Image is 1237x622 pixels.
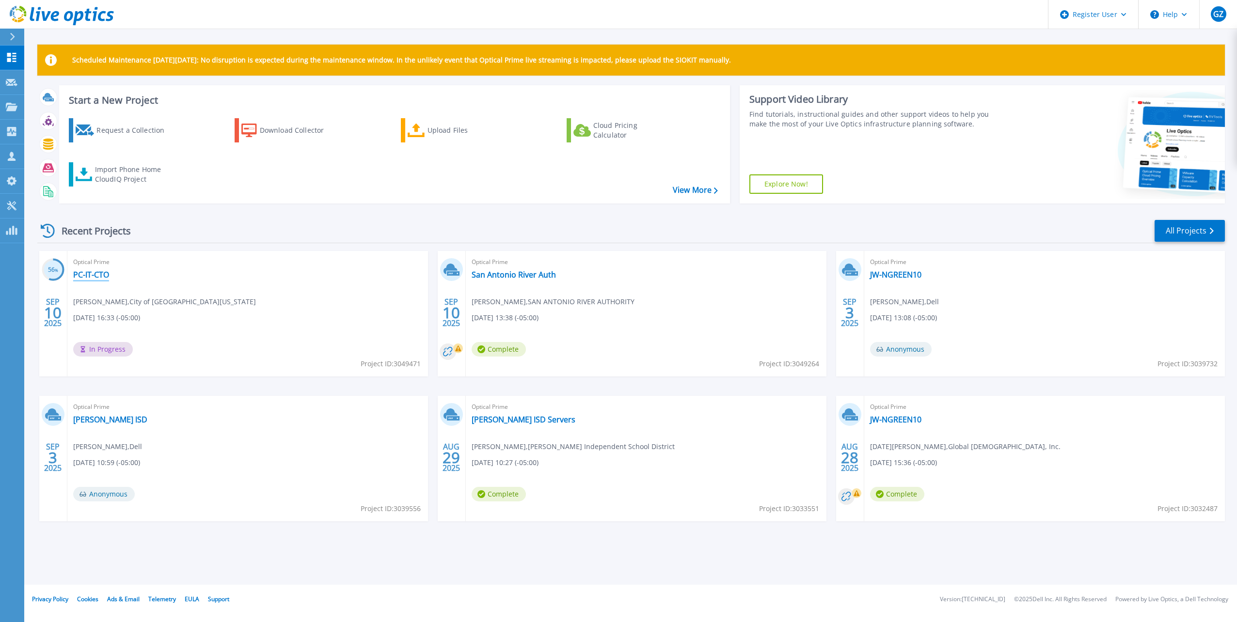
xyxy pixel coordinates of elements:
[361,503,421,514] span: Project ID: 3039556
[870,487,924,501] span: Complete
[1155,220,1225,242] a: All Projects
[44,440,62,475] div: SEP 2025
[749,109,1000,129] div: Find tutorials, instructional guides and other support videos to help you make the most of your L...
[472,457,539,468] span: [DATE] 10:27 (-05:00)
[107,595,140,603] a: Ads & Email
[749,93,1000,106] div: Support Video Library
[870,415,921,424] a: JW-NGREEN10
[208,595,229,603] a: Support
[73,312,140,323] span: [DATE] 16:33 (-05:00)
[73,487,135,501] span: Anonymous
[870,270,921,280] a: JW-NGREEN10
[841,440,859,475] div: AUG 2025
[870,457,937,468] span: [DATE] 15:36 (-05:00)
[72,56,731,64] p: Scheduled Maintenance [DATE][DATE]: No disruption is expected during the maintenance window. In t...
[870,312,937,323] span: [DATE] 13:08 (-05:00)
[940,596,1005,603] li: Version: [TECHNICAL_ID]
[870,257,1219,267] span: Optical Prime
[442,295,460,330] div: SEP 2025
[1014,596,1107,603] li: © 2025 Dell Inc. All Rights Reserved
[73,296,256,307] span: [PERSON_NAME] , City of [GEOGRAPHIC_DATA][US_STATE]
[77,595,98,603] a: Cookies
[48,453,57,462] span: 3
[1213,10,1223,18] span: GZ
[73,457,140,468] span: [DATE] 10:59 (-05:00)
[73,342,133,357] span: In Progress
[472,296,634,307] span: [PERSON_NAME] , SAN ANTONIO RIVER AUTHORITY
[44,309,62,317] span: 10
[260,121,337,140] div: Download Collector
[472,402,821,412] span: Optical Prime
[472,257,821,267] span: Optical Prime
[73,415,147,424] a: [PERSON_NAME] ISD
[73,441,142,452] span: [PERSON_NAME] , Dell
[42,264,64,276] h3: 56
[593,121,671,140] div: Cloud Pricing Calculator
[69,118,177,142] a: Request a Collection
[759,358,819,369] span: Project ID: 3049264
[73,270,109,280] a: PC-IT-CTO
[55,267,58,273] span: %
[443,453,460,462] span: 29
[1158,503,1218,514] span: Project ID: 3032487
[749,174,823,194] a: Explore Now!
[148,595,176,603] a: Telemetry
[870,441,1061,452] span: [DATE][PERSON_NAME] , Global [DEMOGRAPHIC_DATA], Inc.
[428,121,505,140] div: Upload Files
[472,342,526,357] span: Complete
[73,402,422,412] span: Optical Prime
[95,165,171,184] div: Import Phone Home CloudIQ Project
[870,296,939,307] span: [PERSON_NAME] , Dell
[472,441,675,452] span: [PERSON_NAME] , [PERSON_NAME] Independent School District
[841,295,859,330] div: SEP 2025
[759,503,819,514] span: Project ID: 3033551
[44,295,62,330] div: SEP 2025
[37,219,144,243] div: Recent Projects
[443,309,460,317] span: 10
[870,402,1219,412] span: Optical Prime
[472,487,526,501] span: Complete
[235,118,343,142] a: Download Collector
[1115,596,1228,603] li: Powered by Live Optics, a Dell Technology
[567,118,675,142] a: Cloud Pricing Calculator
[673,186,718,195] a: View More
[69,95,717,106] h3: Start a New Project
[401,118,509,142] a: Upload Files
[841,453,858,462] span: 28
[185,595,199,603] a: EULA
[1158,358,1218,369] span: Project ID: 3039732
[472,270,556,280] a: San Antonio River Auth
[73,257,422,267] span: Optical Prime
[361,358,421,369] span: Project ID: 3049471
[472,415,575,424] a: [PERSON_NAME] ISD Servers
[96,121,174,140] div: Request a Collection
[442,440,460,475] div: AUG 2025
[32,595,68,603] a: Privacy Policy
[472,312,539,323] span: [DATE] 13:38 (-05:00)
[845,309,854,317] span: 3
[870,342,932,357] span: Anonymous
